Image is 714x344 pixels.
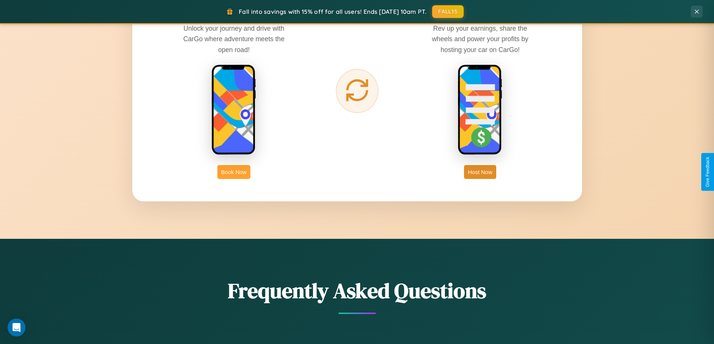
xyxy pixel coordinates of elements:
img: host phone [458,64,503,156]
div: Give Feedback [705,157,710,187]
button: FALL15 [432,5,464,18]
p: Unlock your journey and drive with CarGo where adventure meets the open road! [178,23,290,55]
h2: Frequently Asked Questions [132,276,582,305]
button: Book Now [217,165,250,179]
div: Open Intercom Messenger [7,319,25,337]
span: Fall into savings with 15% off for all users! Ends [DATE] 10am PT. [239,8,427,15]
img: rent phone [211,64,256,156]
button: Host Now [464,165,496,179]
p: Rev up your earnings, share the wheels and power your profits by hosting your car on CarGo! [424,23,536,55]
